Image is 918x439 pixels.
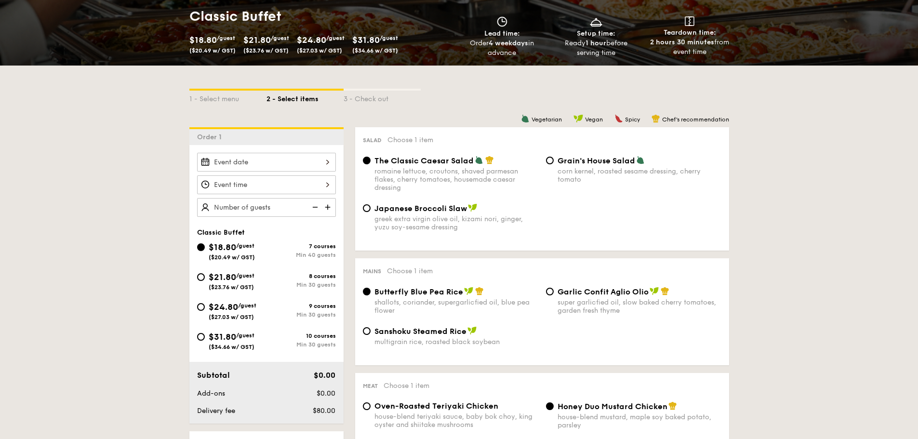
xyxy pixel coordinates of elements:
[297,35,326,45] span: $24.80
[266,341,336,348] div: Min 30 guests
[625,116,640,123] span: Spicy
[387,136,433,144] span: Choose 1 item
[326,35,345,41] span: /guest
[209,272,236,282] span: $21.80
[484,29,520,38] span: Lead time:
[197,243,205,251] input: $18.80/guest($20.49 w/ GST)7 coursesMin 40 guests
[236,272,254,279] span: /guest
[374,401,498,411] span: Oven-Roasted Teriyaki Chicken
[197,407,235,415] span: Delivery fee
[313,407,335,415] span: $80.00
[489,39,528,47] strong: 4 weekdays
[668,401,677,410] img: icon-chef-hat.a58ddaea.svg
[363,137,382,144] span: Salad
[209,254,255,261] span: ($20.49 w/ GST)
[197,273,205,281] input: $21.80/guest($23.76 w/ GST)8 coursesMin 30 guests
[363,383,378,389] span: Meat
[197,303,205,311] input: $24.80/guest($27.03 w/ GST)9 coursesMin 30 guests
[546,157,554,164] input: Grain's House Saladcorn kernel, roasted sesame dressing, cherry tomato
[189,35,217,45] span: $18.80
[197,153,336,172] input: Event date
[209,284,254,291] span: ($23.76 w/ GST)
[209,302,238,312] span: $24.80
[380,35,398,41] span: /guest
[266,91,344,104] div: 2 - Select items
[363,204,371,212] input: Japanese Broccoli Slawgreek extra virgin olive oil, kizami nori, ginger, yuzu soy-sesame dressing
[468,203,478,212] img: icon-vegan.f8ff3823.svg
[664,28,716,37] span: Teardown time:
[271,35,289,41] span: /guest
[573,114,583,123] img: icon-vegan.f8ff3823.svg
[558,402,667,411] span: Honey Duo Mustard Chicken
[266,273,336,279] div: 8 courses
[558,156,635,165] span: Grain's House Salad
[363,402,371,410] input: Oven-Roasted Teriyaki Chickenhouse-blend teriyaki sauce, baby bok choy, king oyster and shiitake ...
[374,215,538,231] div: greek extra virgin olive oil, kizami nori, ginger, yuzu soy-sesame dressing
[558,287,649,296] span: Garlic Confit Aglio Olio
[374,338,538,346] div: multigrain rice, roasted black soybean
[197,333,205,341] input: $31.80/guest($34.66 w/ GST)10 coursesMin 30 guests
[558,167,721,184] div: corn kernel, roasted sesame dressing, cherry tomato
[553,39,639,58] div: Ready before serving time
[636,156,645,164] img: icon-vegetarian.fe4039eb.svg
[209,314,254,320] span: ($27.03 w/ GST)
[314,371,335,380] span: $0.00
[243,47,289,54] span: ($23.76 w/ GST)
[521,114,530,123] img: icon-vegetarian.fe4039eb.svg
[189,91,266,104] div: 1 - Select menu
[467,326,477,335] img: icon-vegan.f8ff3823.svg
[236,332,254,339] span: /guest
[495,16,509,27] img: icon-clock.2db775ea.svg
[266,333,336,339] div: 10 courses
[197,175,336,194] input: Event time
[209,242,236,253] span: $18.80
[374,412,538,429] div: house-blend teriyaki sauce, baby bok choy, king oyster and shiitake mushrooms
[661,287,669,295] img: icon-chef-hat.a58ddaea.svg
[217,35,235,41] span: /guest
[374,287,463,296] span: Butterfly Blue Pea Rice
[307,198,321,216] img: icon-reduce.1d2dbef1.svg
[387,267,433,275] span: Choose 1 item
[197,371,230,380] span: Subtotal
[546,402,554,410] input: Honey Duo Mustard Chickenhouse-blend mustard, maple soy baked potato, parsley
[209,332,236,342] span: $31.80
[266,252,336,258] div: Min 40 guests
[532,116,562,123] span: Vegetarian
[238,302,256,309] span: /guest
[374,204,467,213] span: Japanese Broccoli Slaw
[685,16,694,26] img: icon-teardown.65201eee.svg
[209,344,254,350] span: ($34.66 w/ GST)
[374,298,538,315] div: shallots, coriander, supergarlicfied oil, blue pea flower
[363,268,381,275] span: Mains
[363,288,371,295] input: Butterfly Blue Pea Riceshallots, coriander, supergarlicfied oil, blue pea flower
[363,327,371,335] input: Sanshoku Steamed Ricemultigrain rice, roasted black soybean
[662,116,729,123] span: Chef's recommendation
[197,228,245,237] span: Classic Buffet
[197,389,225,398] span: Add-ons
[197,198,336,217] input: Number of guests
[317,389,335,398] span: $0.00
[189,8,455,25] h1: Classic Buffet
[266,243,336,250] div: 7 courses
[546,288,554,295] input: Garlic Confit Aglio Oliosuper garlicfied oil, slow baked cherry tomatoes, garden fresh thyme
[475,156,483,164] img: icon-vegetarian.fe4039eb.svg
[321,198,336,216] img: icon-add.58712e84.svg
[236,242,254,249] span: /guest
[647,38,733,57] div: from event time
[266,281,336,288] div: Min 30 guests
[459,39,545,58] div: Order in advance
[652,114,660,123] img: icon-chef-hat.a58ddaea.svg
[464,287,474,295] img: icon-vegan.f8ff3823.svg
[352,35,380,45] span: $31.80
[475,287,484,295] img: icon-chef-hat.a58ddaea.svg
[384,382,429,390] span: Choose 1 item
[585,39,606,47] strong: 1 hour
[374,156,474,165] span: The Classic Caesar Salad
[297,47,342,54] span: ($27.03 w/ GST)
[589,16,603,27] img: icon-dish.430c3a2e.svg
[558,298,721,315] div: super garlicfied oil, slow baked cherry tomatoes, garden fresh thyme
[189,47,236,54] span: ($20.49 w/ GST)
[558,413,721,429] div: house-blend mustard, maple soy baked potato, parsley
[577,29,615,38] span: Setup time:
[243,35,271,45] span: $21.80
